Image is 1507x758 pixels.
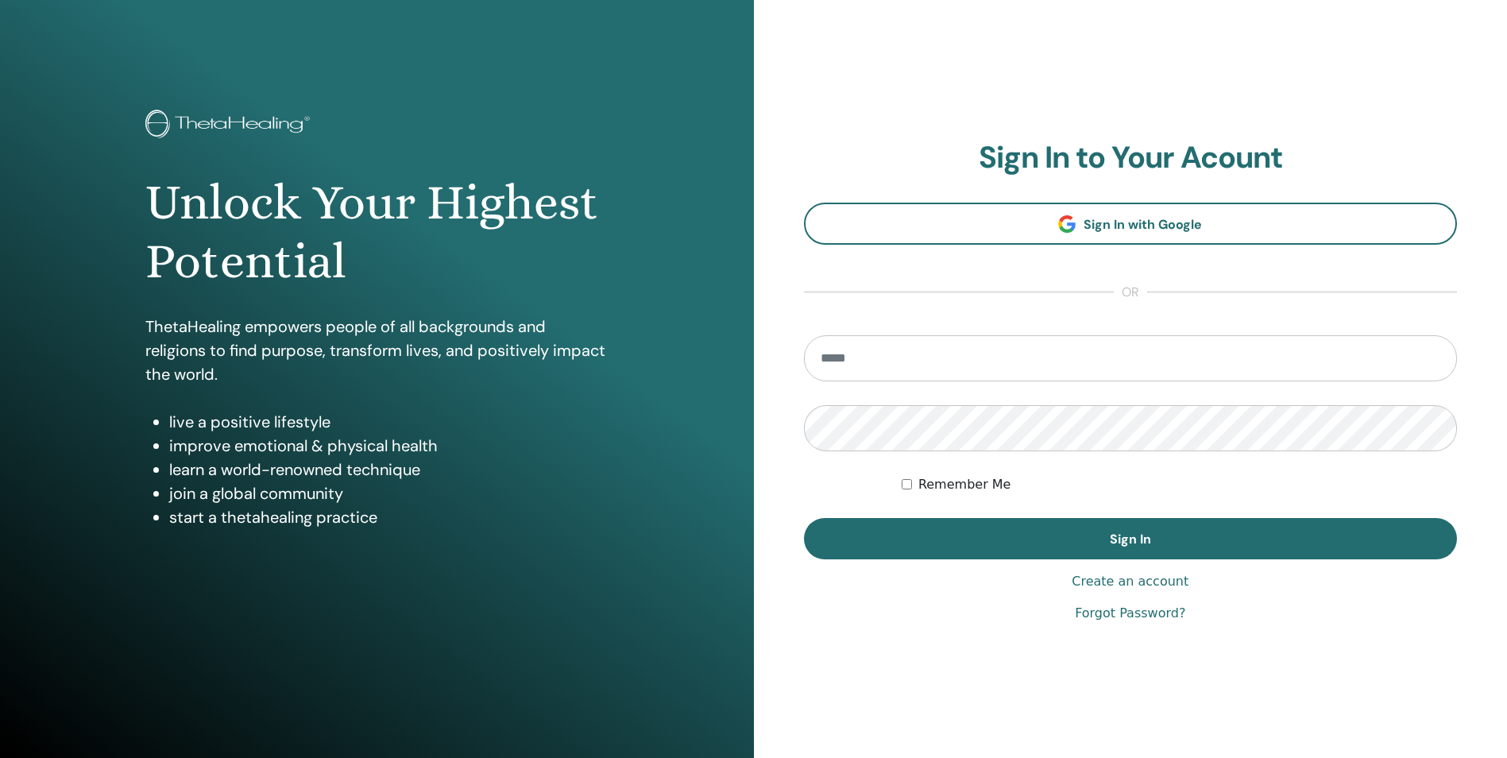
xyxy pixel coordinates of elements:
[169,458,608,481] li: learn a world-renowned technique
[169,410,608,434] li: live a positive lifestyle
[169,434,608,458] li: improve emotional & physical health
[902,475,1457,494] div: Keep me authenticated indefinitely or until I manually logout
[1114,283,1147,302] span: or
[1075,604,1185,623] a: Forgot Password?
[145,173,608,292] h1: Unlock Your Highest Potential
[169,505,608,529] li: start a thetahealing practice
[804,518,1458,559] button: Sign In
[804,203,1458,245] a: Sign In with Google
[1084,216,1202,233] span: Sign In with Google
[804,140,1458,176] h2: Sign In to Your Acount
[918,475,1011,494] label: Remember Me
[169,481,608,505] li: join a global community
[1110,531,1151,547] span: Sign In
[1072,572,1188,591] a: Create an account
[145,315,608,386] p: ThetaHealing empowers people of all backgrounds and religions to find purpose, transform lives, a...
